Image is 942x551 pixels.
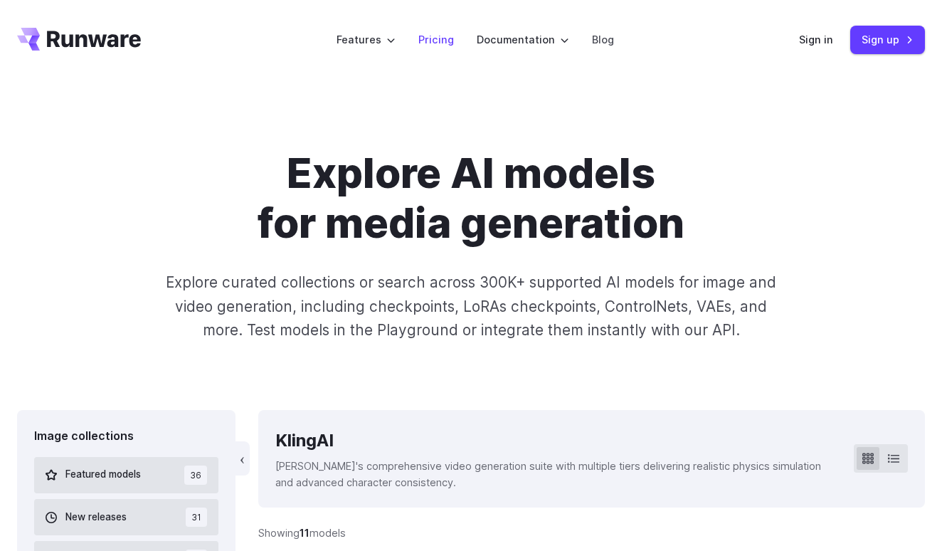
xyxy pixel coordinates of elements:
span: New releases [65,510,127,525]
h1: Explore AI models for media generation [108,148,835,248]
button: Featured models 36 [34,457,218,493]
span: Featured models [65,467,141,483]
p: Explore curated collections or search across 300K+ supported AI models for image and video genera... [153,271,788,342]
div: Image collections [34,427,218,446]
label: Features [337,31,396,48]
span: 31 [186,508,207,527]
div: Showing models [258,525,346,541]
a: Sign up [850,26,925,53]
a: Blog [592,31,614,48]
a: Go to / [17,28,141,51]
label: Documentation [477,31,569,48]
button: New releases 31 [34,499,218,535]
button: ‹ [235,441,250,476]
strong: 11 [300,527,309,539]
a: Sign in [799,31,833,48]
p: [PERSON_NAME]'s comprehensive video generation suite with multiple tiers delivering realistic phy... [275,458,831,490]
a: Pricing [418,31,454,48]
div: KlingAI [275,427,831,454]
span: 36 [184,466,207,485]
